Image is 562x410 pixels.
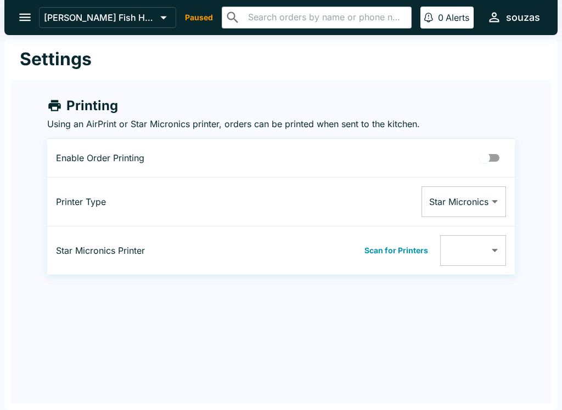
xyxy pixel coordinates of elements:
[56,152,218,163] p: Enable Order Printing
[56,245,218,256] p: Star Micronics Printer
[506,11,540,24] div: souzas
[361,242,431,259] button: Scan for Printers
[446,12,469,23] p: Alerts
[66,98,118,114] h4: Printing
[44,12,156,23] p: [PERSON_NAME] Fish House
[39,7,176,28] button: [PERSON_NAME] Fish House
[56,196,218,207] p: Printer Type
[421,186,506,217] div: Star Micronics
[20,48,92,70] h1: Settings
[482,5,544,29] button: souzas
[47,118,515,129] p: Using an AirPrint or Star Micronics printer, orders can be printed when sent to the kitchen.
[245,10,407,25] input: Search orders by name or phone number
[438,12,443,23] p: 0
[185,12,213,23] p: Paused
[440,235,506,266] div: Available Printers
[11,3,39,31] button: open drawer
[440,235,506,266] div: ​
